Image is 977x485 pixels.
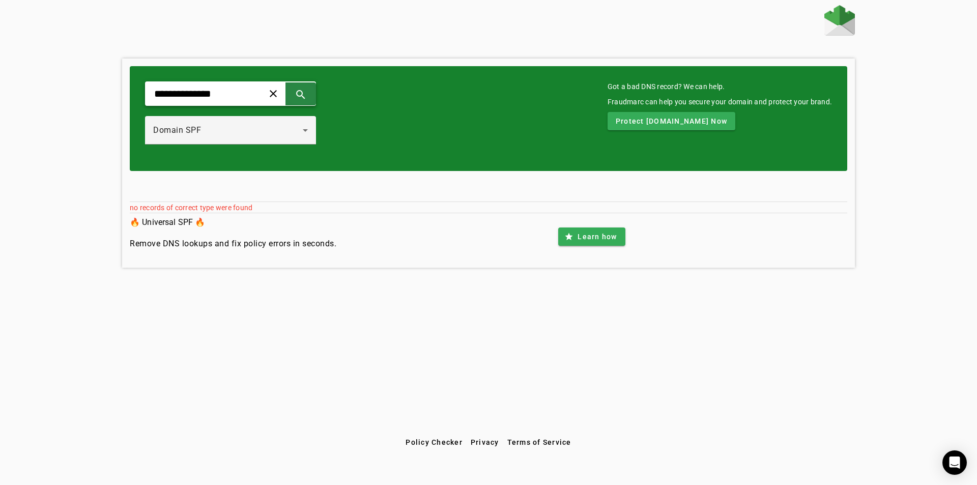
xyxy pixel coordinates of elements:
mat-card-title: Got a bad DNS record? We can help. [608,81,832,92]
button: Terms of Service [503,433,576,451]
button: Privacy [467,433,503,451]
a: Home [824,5,855,38]
div: Fraudmarc can help you secure your domain and protect your brand. [608,97,832,107]
mat-error: no records of correct type were found [130,202,847,213]
span: Protect [DOMAIN_NAME] Now [616,116,727,126]
span: Terms of Service [507,438,571,446]
span: Learn how [578,232,617,242]
button: Learn how [558,227,625,246]
h4: Remove DNS lookups and fix policy errors in seconds. [130,238,336,250]
button: Policy Checker [401,433,467,451]
span: Policy Checker [406,438,463,446]
img: Fraudmarc Logo [824,5,855,36]
div: Open Intercom Messenger [942,450,967,475]
span: Domain SPF [153,125,201,135]
h3: 🔥 Universal SPF 🔥 [130,215,336,230]
span: Privacy [471,438,499,446]
button: Protect [DOMAIN_NAME] Now [608,112,735,130]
